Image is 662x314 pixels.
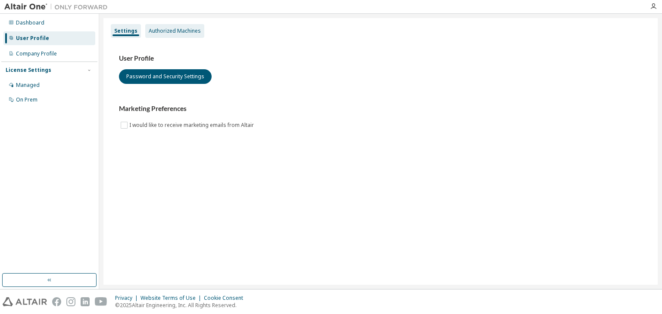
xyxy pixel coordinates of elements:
[16,96,37,103] div: On Prem
[95,297,107,306] img: youtube.svg
[129,120,256,130] label: I would like to receive marketing emails from Altair
[119,105,642,113] h3: Marketing Preferences
[81,297,90,306] img: linkedin.svg
[16,50,57,57] div: Company Profile
[115,295,141,302] div: Privacy
[16,35,49,42] div: User Profile
[16,19,44,26] div: Dashboard
[3,297,47,306] img: altair_logo.svg
[149,28,201,34] div: Authorized Machines
[119,54,642,63] h3: User Profile
[204,295,248,302] div: Cookie Consent
[66,297,75,306] img: instagram.svg
[52,297,61,306] img: facebook.svg
[119,69,212,84] button: Password and Security Settings
[115,302,248,309] p: © 2025 Altair Engineering, Inc. All Rights Reserved.
[6,67,51,74] div: License Settings
[114,28,137,34] div: Settings
[16,82,40,89] div: Managed
[4,3,112,11] img: Altair One
[141,295,204,302] div: Website Terms of Use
